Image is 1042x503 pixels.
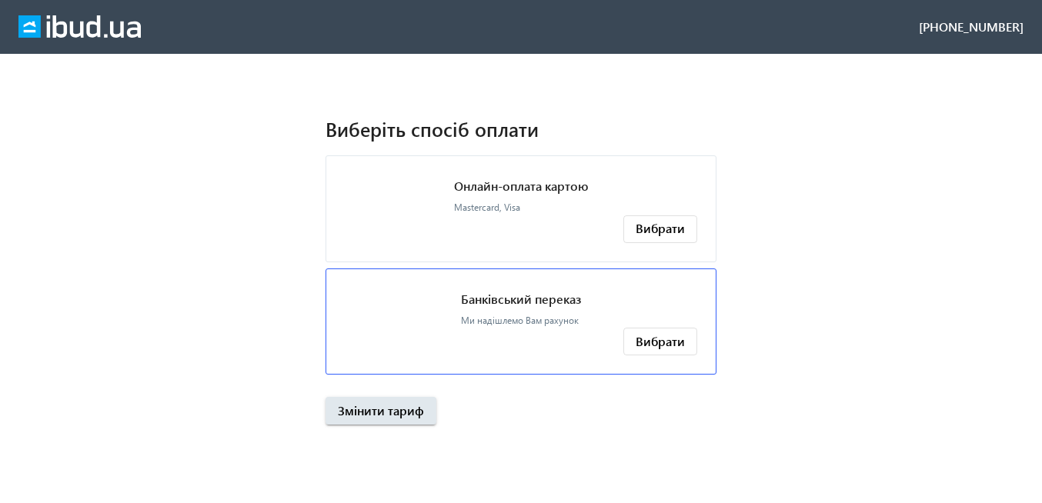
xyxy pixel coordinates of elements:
[326,115,716,142] h1: Виберіть спосіб оплати
[461,291,581,308] p: Банківський переказ
[326,397,436,425] button: Змінити тариф
[454,178,589,195] p: Онлайн-оплата картою
[636,220,685,237] span: Вибрати
[623,328,697,355] button: Вибрати
[454,202,520,213] span: Mastercard, Visa
[623,215,697,243] button: Вибрати
[461,315,579,326] span: Ми надішлемо Вам рахунок
[338,402,424,419] span: Змінити тариф
[18,15,141,38] img: ibud_full_logo_white.svg
[636,333,685,350] span: Вибрати
[919,18,1024,35] div: [PHONE_NUMBER]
